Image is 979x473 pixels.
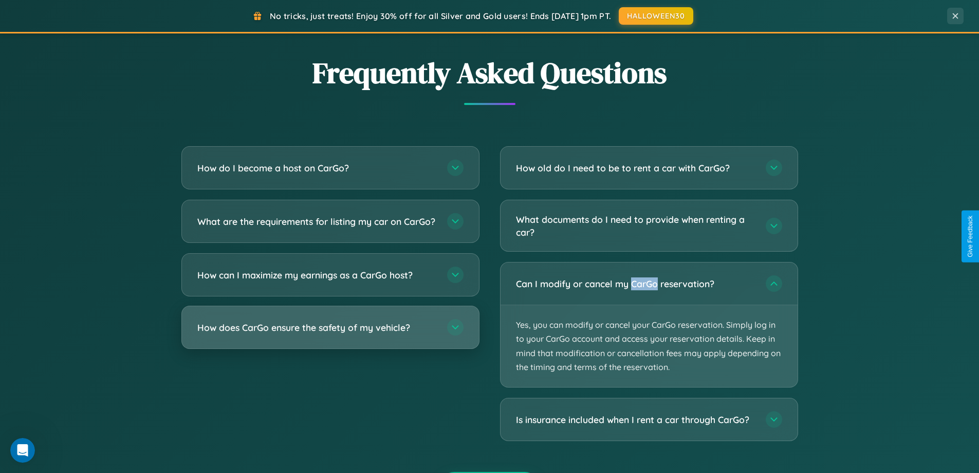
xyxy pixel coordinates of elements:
[197,215,437,228] h3: What are the requirements for listing my car on CarGo?
[516,277,755,290] h3: Can I modify or cancel my CarGo reservation?
[516,413,755,426] h3: Is insurance included when I rent a car through CarGo?
[967,216,974,257] div: Give Feedback
[619,7,693,25] button: HALLOWEEN30
[197,269,437,282] h3: How can I maximize my earnings as a CarGo host?
[516,162,755,174] h3: How old do I need to be to rent a car with CarGo?
[270,11,611,21] span: No tricks, just treats! Enjoy 30% off for all Silver and Gold users! Ends [DATE] 1pm PT.
[197,321,437,334] h3: How does CarGo ensure the safety of my vehicle?
[501,305,798,387] p: Yes, you can modify or cancel your CarGo reservation. Simply log in to your CarGo account and acc...
[197,162,437,174] h3: How do I become a host on CarGo?
[10,438,35,463] iframe: Intercom live chat
[181,53,798,93] h2: Frequently Asked Questions
[516,213,755,238] h3: What documents do I need to provide when renting a car?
